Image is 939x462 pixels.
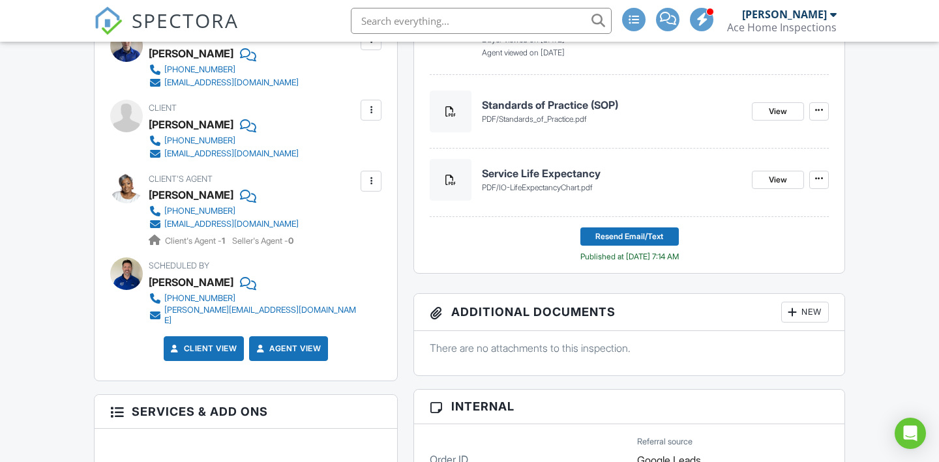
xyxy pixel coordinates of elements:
[430,341,829,355] p: There are no attachments to this inspection.
[164,219,299,229] div: [EMAIL_ADDRESS][DOMAIN_NAME]
[149,205,299,218] a: [PHONE_NUMBER]
[149,134,299,147] a: [PHONE_NUMBER]
[637,436,693,448] label: Referral source
[254,342,321,355] a: Agent View
[164,136,235,146] div: [PHONE_NUMBER]
[95,395,397,429] h3: Services & Add ons
[351,8,612,34] input: Search everything...
[414,390,844,424] h3: Internal
[164,65,235,75] div: [PHONE_NUMBER]
[149,44,233,63] div: [PERSON_NAME]
[164,149,299,159] div: [EMAIL_ADDRESS][DOMAIN_NAME]
[149,174,213,184] span: Client's Agent
[164,305,357,326] div: [PERSON_NAME][EMAIL_ADDRESS][DOMAIN_NAME]
[164,293,235,304] div: [PHONE_NUMBER]
[742,8,827,21] div: [PERSON_NAME]
[414,294,844,331] h3: Additional Documents
[149,185,233,205] a: [PERSON_NAME]
[781,302,829,323] div: New
[288,236,293,246] strong: 0
[149,261,209,270] span: Scheduled By
[168,342,237,355] a: Client View
[149,115,233,134] div: [PERSON_NAME]
[149,218,299,231] a: [EMAIL_ADDRESS][DOMAIN_NAME]
[149,147,299,160] a: [EMAIL_ADDRESS][DOMAIN_NAME]
[164,78,299,88] div: [EMAIL_ADDRESS][DOMAIN_NAME]
[149,305,357,326] a: [PERSON_NAME][EMAIL_ADDRESS][DOMAIN_NAME]
[149,76,299,89] a: [EMAIL_ADDRESS][DOMAIN_NAME]
[149,63,299,76] a: [PHONE_NUMBER]
[149,292,357,305] a: [PHONE_NUMBER]
[94,18,239,45] a: SPECTORA
[132,7,239,34] span: SPECTORA
[727,21,837,34] div: Ace Home Inspections
[149,272,233,292] div: [PERSON_NAME]
[94,7,123,35] img: The Best Home Inspection Software - Spectora
[164,206,235,216] div: [PHONE_NUMBER]
[895,418,926,449] div: Open Intercom Messenger
[232,236,293,246] span: Seller's Agent -
[165,236,227,246] span: Client's Agent -
[222,236,225,246] strong: 1
[149,103,177,113] span: Client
